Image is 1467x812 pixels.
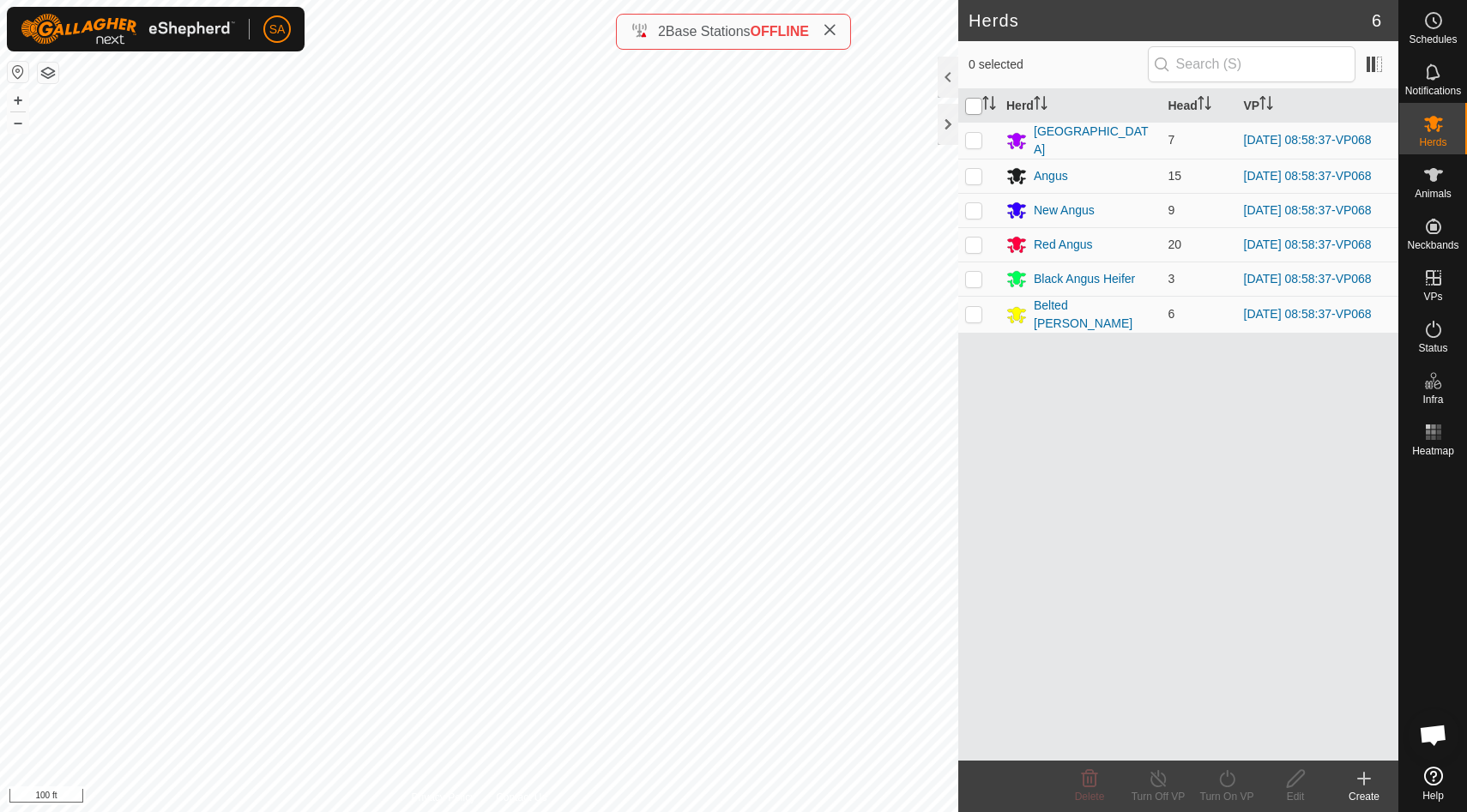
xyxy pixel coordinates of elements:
[1415,189,1452,199] span: Animals
[969,10,1372,31] h2: Herds
[1408,709,1459,761] div: Open chat
[1244,307,1372,321] a: [DATE] 08:58:37-VP068
[1192,789,1261,804] div: Turn On VP
[1409,34,1457,45] span: Schedules
[969,56,1148,74] span: 0 selected
[1412,446,1454,456] span: Heatmap
[1422,394,1443,405] span: Infra
[1244,133,1372,147] a: [DATE] 08:58:37-VP068
[1168,203,1175,217] span: 9
[1034,201,1095,220] div: New Angus
[21,14,235,45] img: Gallagher Logo
[666,24,751,39] span: Base Stations
[751,24,809,39] span: OFFLINE
[1399,760,1467,808] a: Help
[1162,89,1237,123] th: Head
[1034,167,1068,185] div: Angus
[1034,123,1155,159] div: [GEOGRAPHIC_DATA]
[1405,86,1461,96] span: Notifications
[1423,292,1442,302] span: VPs
[1148,46,1355,82] input: Search (S)
[8,62,28,82] button: Reset Map
[1418,343,1447,353] span: Status
[1237,89,1399,123] th: VP
[1259,99,1273,112] p-sorticon: Activate to sort
[1034,99,1047,112] p-sorticon: Activate to sort
[269,21,286,39] span: SA
[1034,270,1135,288] div: Black Angus Heifer
[1124,789,1192,804] div: Turn Off VP
[1168,238,1182,251] span: 20
[1244,169,1372,183] a: [DATE] 08:58:37-VP068
[1244,203,1372,217] a: [DATE] 08:58:37-VP068
[982,99,996,112] p-sorticon: Activate to sort
[1198,99,1211,112] p-sorticon: Activate to sort
[1168,133,1175,147] span: 7
[38,63,58,83] button: Map Layers
[658,24,666,39] span: 2
[1372,8,1381,33] span: 6
[8,112,28,133] button: –
[1168,169,1182,183] span: 15
[999,89,1162,123] th: Herd
[1168,272,1175,286] span: 3
[1244,238,1372,251] a: [DATE] 08:58:37-VP068
[1330,789,1398,804] div: Create
[1422,791,1444,801] span: Help
[1419,137,1446,147] span: Herds
[1075,791,1105,803] span: Delete
[1034,297,1155,333] div: Belted [PERSON_NAME]
[496,790,546,805] a: Contact Us
[411,790,475,805] a: Privacy Policy
[8,90,28,111] button: +
[1034,236,1093,254] div: Red Angus
[1244,272,1372,286] a: [DATE] 08:58:37-VP068
[1407,240,1458,250] span: Neckbands
[1168,307,1175,321] span: 6
[1261,789,1330,804] div: Edit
